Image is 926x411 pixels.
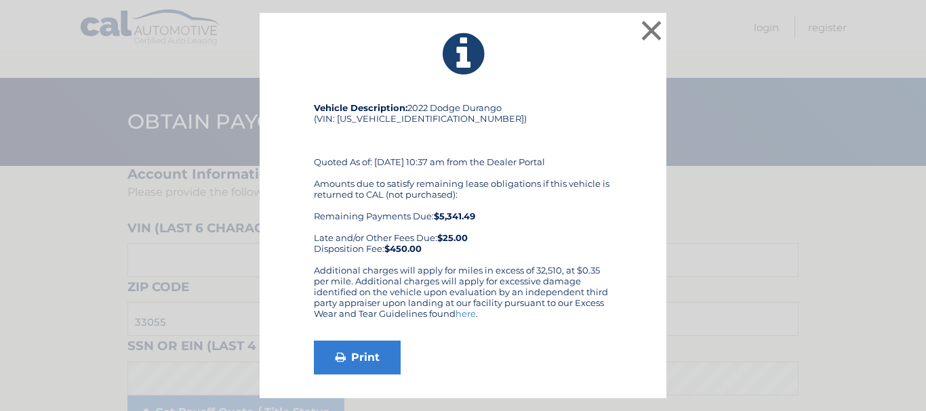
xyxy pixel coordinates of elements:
button: × [638,17,665,44]
div: 2022 Dodge Durango (VIN: [US_VEHICLE_IDENTIFICATION_NUMBER]) Quoted As of: [DATE] 10:37 am from t... [314,102,612,265]
b: $25.00 [437,232,468,243]
strong: Vehicle Description: [314,102,407,113]
div: Amounts due to satisfy remaining lease obligations if this vehicle is returned to CAL (not purcha... [314,178,612,254]
strong: $450.00 [384,243,422,254]
div: Additional charges will apply for miles in excess of 32,510, at $0.35 per mile. Additional charge... [314,265,612,330]
a: Print [314,341,401,374]
b: $5,341.49 [434,211,475,221]
a: here [456,308,476,319]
